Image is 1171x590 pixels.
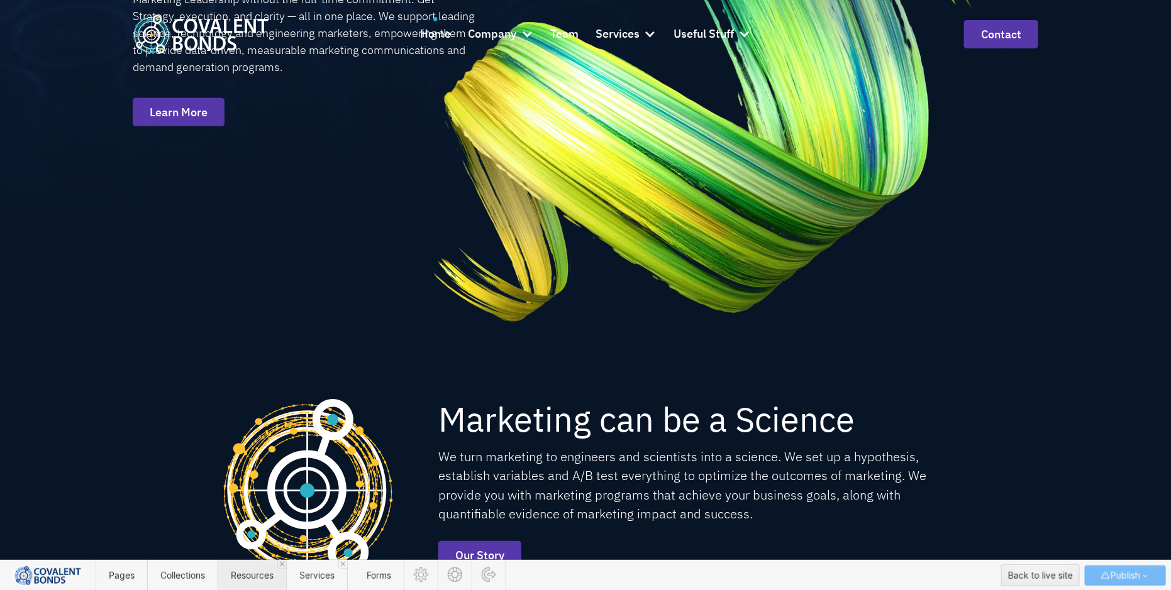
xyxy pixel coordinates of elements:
div: Team [550,25,579,43]
a: Our Story [438,541,521,569]
a: Close 'Resources' tab [277,560,286,569]
div: Company [468,25,516,43]
p: We turn marketing to engineers and scientists into a science. We set up a hypothesis, establish v... [438,447,948,524]
span: Resources [231,570,274,581]
a: home [133,14,269,53]
a: Learn More [133,98,225,126]
a: Home [420,17,451,51]
div: Useful Stuff [674,17,751,51]
div: Services [596,25,640,43]
div: Company [468,17,533,51]
span: Collections [160,570,205,581]
div: Back to live site [1008,566,1073,585]
a: Close 'Services' tab [338,560,347,569]
div: Home [420,25,451,43]
h2: Marketing can be a Science [438,402,855,436]
div: Useful Stuff [674,25,734,43]
img: Covalent Bonds White / Teal Logo [133,14,269,53]
button: Back to live site [1001,564,1080,586]
button: Publish [1085,565,1166,586]
span: Services [299,570,335,581]
img: Covalent Bonds Yellow Favicon [223,398,393,573]
span: Pages [109,570,135,581]
img: 628286f817e1fbf1301ffa5e_CB%20Login.png [10,565,86,586]
a: Team [550,17,579,51]
span: Publish [1111,566,1140,585]
span: Forms [367,570,391,581]
div: Services [596,17,657,51]
a: contact [964,20,1038,48]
